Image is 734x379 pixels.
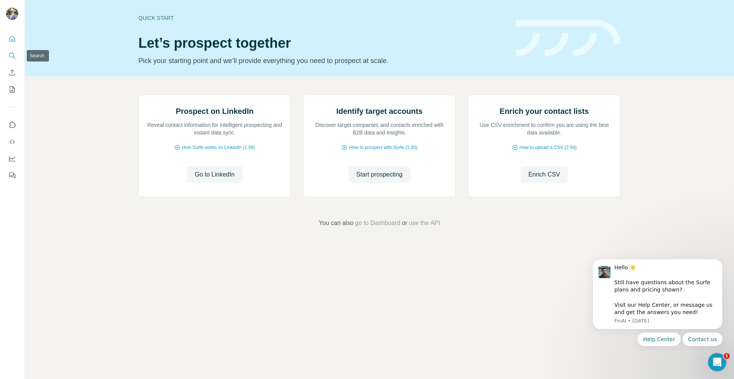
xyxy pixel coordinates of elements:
[409,219,440,228] button: use the API
[6,8,18,20] img: Avatar
[6,83,18,96] button: My lists
[349,144,417,151] span: How to prospect with Surfe (1:30)
[336,106,423,117] h2: Identify target accounts
[182,144,255,151] span: How Surfe works on LinkedIn (1:58)
[520,144,576,151] span: How to upload a CSV (2:59)
[6,118,18,132] button: Use Surfe on LinkedIn
[476,121,612,136] p: Use CSV enrichment to confirm you are using the best data available.
[500,106,589,117] h2: Enrich your contact lists
[138,14,507,22] div: Quick start
[176,106,253,117] h2: Prospect on LinkedIn
[356,170,403,179] span: Start prospecting
[355,219,400,228] button: go to Dashboard
[6,135,18,149] button: Use Surfe API
[6,49,18,63] button: Search
[349,166,410,183] button: Start prospecting
[6,152,18,165] button: Dashboard
[516,20,620,57] img: banner
[724,353,730,359] span: 1
[528,170,560,179] span: Enrich CSV
[138,36,507,51] h1: Let’s prospect together
[311,121,448,136] p: Discover target companies and contacts enriched with B2B data and insights.
[319,219,354,228] span: You can also
[6,32,18,46] button: Quick start
[195,170,234,179] span: Go to LinkedIn
[402,219,407,228] span: or
[6,66,18,79] button: Enrich CSV
[581,252,734,351] iframe: Intercom notifications message
[6,168,18,182] button: Feedback
[708,353,726,371] iframe: Intercom live chat
[521,166,568,183] button: Enrich CSV
[146,121,283,136] p: Reveal contact information for intelligent prospecting and instant data sync.
[187,166,242,183] button: Go to LinkedIn
[138,55,507,66] p: Pick your starting point and we’ll provide everything you need to prospect at scale.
